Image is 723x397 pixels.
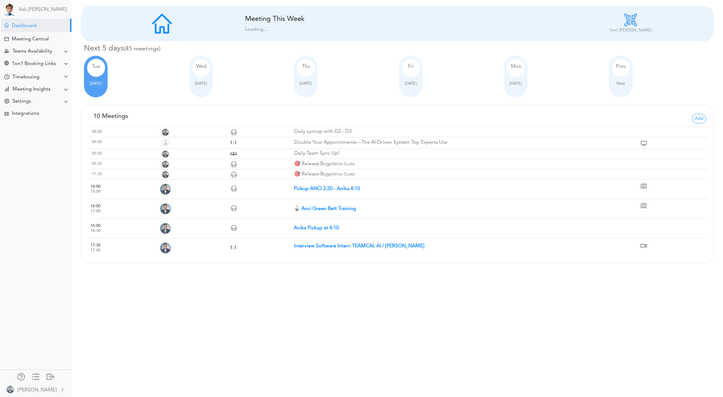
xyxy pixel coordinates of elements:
img: qr-code_icon.png [624,14,637,26]
img: One on one with raj@teamcalendar.ai [229,243,238,252]
img: One on one with raj@teamcalendar.ai [229,138,238,147]
img: Location: Fairmeadow Elementary School, 500 E Meadow Dr, Palo Alto, CA 94306, USA (Click to open ... [639,182,649,192]
strong: 🥋 Anci Green Belt Training [294,206,356,211]
span: 16:00 [90,224,100,228]
div: Manage Members and Externals [17,373,25,379]
span: 08:00 [92,130,102,134]
img: Organizer Raj Lal [162,150,169,158]
div: Meeting Insights [12,86,50,92]
img: Powered by TEAMCAL AI [3,3,16,16]
span: [DATE] [510,82,521,86]
img: Team Meeting with 6 attendees bhavi@teamcalendar.aijagik22@gmail.com,thaianle.work@gmail.com,vidy... [229,149,239,159]
div: Loading... [245,26,549,33]
div: [PERSON_NAME] [18,386,57,394]
div: Settings [12,99,31,105]
div: Teams Availability [12,49,52,54]
span: Thu [302,64,310,69]
img: Time Box [229,160,239,170]
p: Double Your Appointments—The AI-Driven System Top Experts Use [294,140,639,146]
div: Share Meeting Link [4,61,9,67]
div: 1on1 Booking Links [12,61,56,67]
h4: Next 5 days [84,44,714,53]
img: Organizer Raj Lal [162,161,169,168]
img: Time Box [229,170,239,180]
p: 🎯 Release Bugs [294,161,639,167]
span: Add Calendar [692,114,706,124]
strong: Anika Pickup at 4:10 [294,226,339,231]
img: Organizer Raj Lal [162,171,169,178]
span: goal-title [333,172,354,176]
img: Location: World Martial Arts Palo Alto, 2134 Old Middlefield Way STE I, Mountain View, CA 94043, ... [639,202,649,212]
span: 09:00 [92,152,102,156]
a: Ask [PERSON_NAME] [19,7,67,13]
p: 🎯 Release Bugs [294,171,639,177]
span: [DATE] [195,82,207,86]
img: Time Block [229,204,239,214]
span: [DATE] [90,82,102,86]
div: Create Meeting [4,37,9,41]
small: 15:00 [90,189,100,194]
span: Fri [408,64,414,69]
strong: Interview Software Intern TEAMCAL AI / [PERSON_NAME] [294,244,424,249]
strong: Pickup ANCI 2:20 - Anika 4:10 [294,186,360,191]
span: goal-title [333,162,354,166]
img: Organizer Raj Lal [160,223,171,234]
span: [DATE] [405,82,417,86]
img: Organizer Raj Lal [162,128,169,136]
small: 17:45 [90,248,100,252]
div: Meeting Dashboard [4,23,9,27]
p: Daily Team Sync Up! [294,151,639,156]
small: 🎯 Release Bugs [331,162,355,166]
a: Add [692,115,706,120]
span: Mon [511,64,521,69]
img: Time Block [229,184,239,194]
span: 09:00 [92,140,102,144]
a: Change side menu [32,373,39,382]
img: BWv8PPf8N0ctf3JvtTlAAAAAASUVORK5CYII= [7,386,14,393]
span: Tue [92,64,100,69]
small: 16:30 [90,229,100,233]
div: Log out [47,373,54,379]
img: https://us06web.zoom.us/j/6503929270?pwd=ib5uQR2S3FCPJwbgPwoLAQZUDK0A5A.1 [639,241,649,251]
span: 16:00 [90,204,100,208]
small: 45 meetings this week [124,46,160,52]
img: Time Box [229,128,239,138]
img: Organizer Raj Lal [160,203,171,214]
p: 1on1 [PERSON_NAME] [609,27,652,34]
img: Organizer Raj Lal [160,242,171,254]
div: Show only icons [32,373,39,379]
div: Meeting This Week [245,15,382,23]
a: Manage Members and Externals [17,373,25,382]
span: 10 Meetings [93,113,128,119]
span: 14:00 [90,184,100,189]
div: Time Your Goals [4,74,9,80]
span: Wed [196,64,206,69]
span: Next 5 days [616,82,625,86]
div: Meeting Central [12,36,49,42]
span: 11:30 [92,172,102,176]
span: 09:30 [92,162,102,166]
small: 17:00 [90,209,100,213]
p: Daily syncup with D2 - D3 [294,129,639,135]
span: 17:30 [90,243,100,247]
img: https://ryps.us/automation [639,138,649,148]
img: Time Block [229,223,239,233]
div: Dashboard [12,23,37,29]
a: [PERSON_NAME] [1,382,71,396]
small: 🎯 Release Bugs [331,172,355,176]
span: Previous 5 days [616,64,626,69]
div: TEAMCAL AI Workflow Apps [4,112,9,116]
img: Organizer kelly@myreachyourpeakllc.com [162,139,169,146]
div: Timeboxing [12,74,39,80]
img: Organizer Raj Lal [160,184,171,195]
div: Integrations [12,111,39,117]
span: [DATE] [300,82,312,86]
